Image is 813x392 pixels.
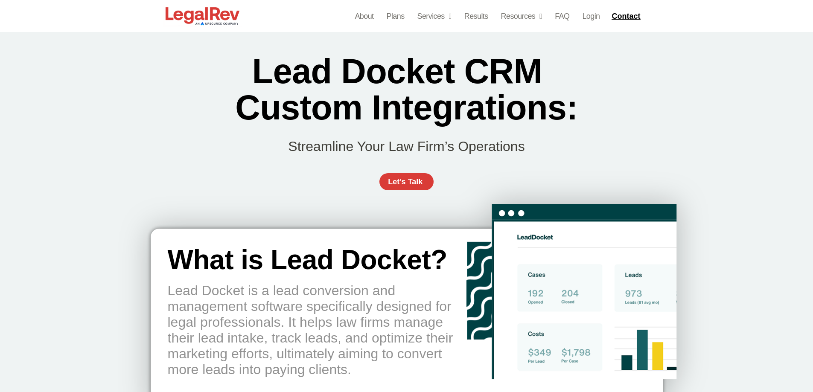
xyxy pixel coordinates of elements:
[608,9,646,23] a: Contact
[387,10,405,22] a: Plans
[582,10,600,22] a: Login
[163,139,650,154] p: Streamline Your Law Firm’s Operations
[355,10,600,22] nav: Menu
[464,10,488,22] a: Results
[168,246,466,274] h2: What is Lead Docket?
[612,12,640,20] span: Contact
[501,10,542,22] a: Resources
[379,173,433,190] a: Let’s Talk
[168,283,466,377] p: Lead Docket is a lead conversion and management software specifically designed for legal professi...
[417,10,452,22] a: Services
[235,53,578,126] h2: Lead Docket CRM Custom Integrations:
[388,178,423,186] span: Let’s Talk
[555,10,569,22] a: FAQ
[355,10,373,22] a: About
